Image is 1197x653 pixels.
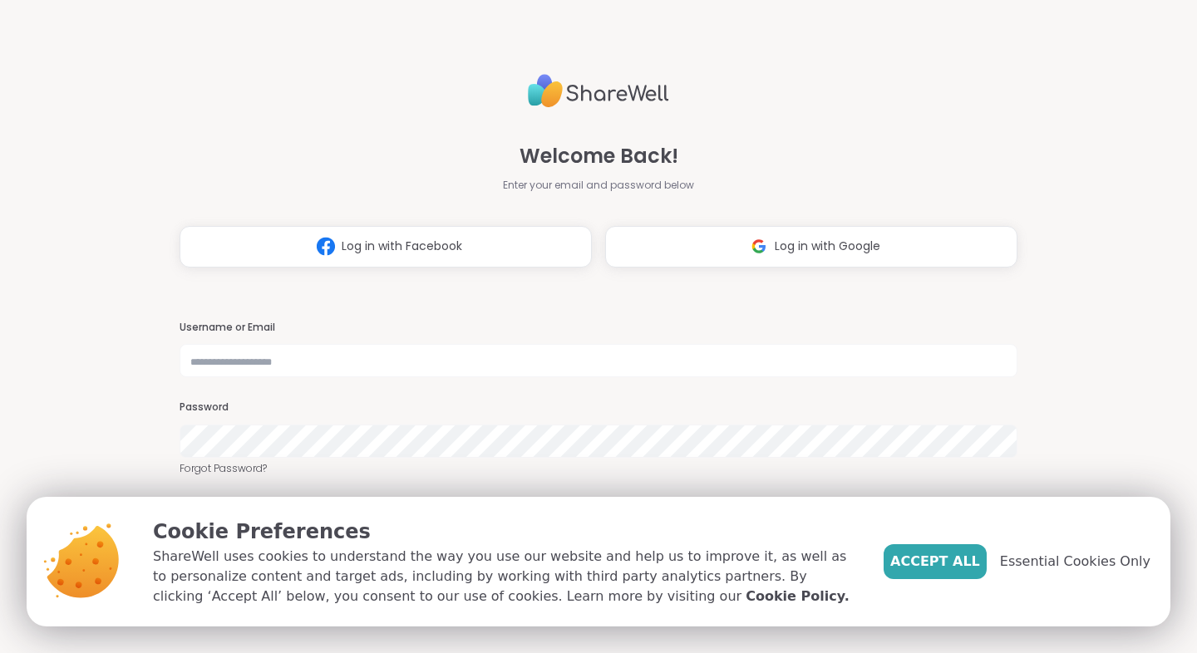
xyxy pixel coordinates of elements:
p: Cookie Preferences [153,517,857,547]
h3: Username or Email [180,321,1017,335]
span: Welcome Back! [520,141,678,171]
span: Accept All [890,552,980,572]
p: ShareWell uses cookies to understand the way you use our website and help us to improve it, as we... [153,547,857,606]
button: Log in with Google [605,226,1017,268]
span: Log in with Google [775,238,880,255]
span: Log in with Facebook [342,238,462,255]
h3: Password [180,400,1017,415]
span: Essential Cookies Only [1000,552,1150,572]
img: ShareWell Logomark [743,231,775,262]
a: Cookie Policy. [746,587,849,606]
a: Forgot Password? [180,461,1017,476]
img: ShareWell Logo [528,67,669,115]
span: Enter your email and password below [503,178,694,193]
img: ShareWell Logomark [310,231,342,262]
button: Accept All [884,544,987,579]
button: Log in with Facebook [180,226,592,268]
